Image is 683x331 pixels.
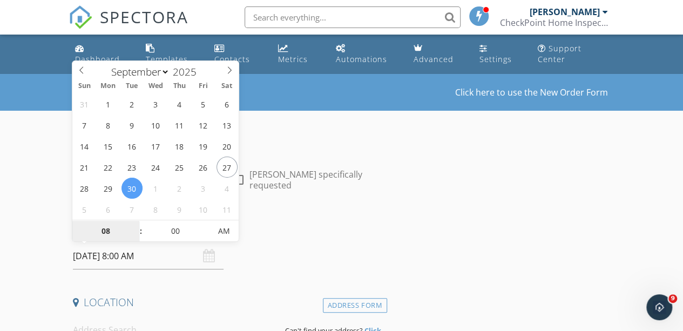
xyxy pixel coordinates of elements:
span: September 24, 2025 [145,157,166,178]
span: September 20, 2025 [217,136,238,157]
a: Support Center [533,39,612,70]
span: September 2, 2025 [121,93,143,114]
span: October 11, 2025 [217,199,238,220]
h4: Location [73,295,383,309]
span: Thu [167,83,191,90]
div: Metrics [278,54,308,64]
span: SPECTORA [100,5,188,28]
div: Support Center [538,43,581,64]
input: Year [170,65,205,79]
span: October 6, 2025 [98,199,119,220]
div: Settings [479,54,512,64]
span: September 9, 2025 [121,114,143,136]
div: [PERSON_NAME] [530,6,600,17]
span: September 22, 2025 [98,157,119,178]
a: Dashboard [71,39,133,70]
span: Sat [215,83,239,90]
span: August 31, 2025 [74,93,95,114]
a: Templates [141,39,201,70]
span: October 10, 2025 [193,199,214,220]
span: October 2, 2025 [169,178,190,199]
iframe: Intercom live chat [646,294,672,320]
span: September 1, 2025 [98,93,119,114]
label: [PERSON_NAME] specifically requested [249,169,383,191]
span: Click to toggle [209,220,239,242]
div: Contacts [214,54,250,64]
div: Address Form [323,298,387,313]
span: September 29, 2025 [98,178,119,199]
span: September 7, 2025 [74,114,95,136]
a: Settings [475,39,525,70]
span: September 6, 2025 [217,93,238,114]
span: September 4, 2025 [169,93,190,114]
input: Search everything... [245,6,461,28]
div: Templates [146,54,188,64]
span: September 8, 2025 [98,114,119,136]
div: Automations [336,54,387,64]
span: October 1, 2025 [145,178,166,199]
span: September 3, 2025 [145,93,166,114]
span: : [139,220,143,242]
div: Advanced [414,54,454,64]
span: September 13, 2025 [217,114,238,136]
span: September 11, 2025 [169,114,190,136]
span: September 16, 2025 [121,136,143,157]
span: September 25, 2025 [169,157,190,178]
span: 9 [668,294,677,303]
a: Advanced [409,39,466,70]
img: The Best Home Inspection Software - Spectora [69,5,92,29]
span: October 3, 2025 [193,178,214,199]
span: October 4, 2025 [217,178,238,199]
span: Wed [144,83,167,90]
span: September 10, 2025 [145,114,166,136]
span: September 21, 2025 [74,157,95,178]
span: October 8, 2025 [145,199,166,220]
a: SPECTORA [69,15,188,37]
span: September 5, 2025 [193,93,214,114]
div: Dashboard [75,54,120,64]
div: CheckPoint Home Inspections,LLC [500,17,608,28]
span: September 12, 2025 [193,114,214,136]
a: Contacts [210,39,265,70]
span: September 18, 2025 [169,136,190,157]
a: Metrics [274,39,323,70]
span: September 26, 2025 [193,157,214,178]
span: October 9, 2025 [169,199,190,220]
span: September 30, 2025 [121,178,143,199]
span: September 28, 2025 [74,178,95,199]
span: September 27, 2025 [217,157,238,178]
a: Click here to use the New Order Form [455,88,608,97]
input: Select date [73,243,224,269]
span: October 5, 2025 [74,199,95,220]
span: September 19, 2025 [193,136,214,157]
span: Sun [72,83,96,90]
span: Fri [191,83,215,90]
a: Automations (Basic) [332,39,401,70]
span: Mon [96,83,120,90]
span: October 7, 2025 [121,199,143,220]
span: September 23, 2025 [121,157,143,178]
span: September 17, 2025 [145,136,166,157]
span: Tue [120,83,144,90]
span: September 15, 2025 [98,136,119,157]
span: September 14, 2025 [74,136,95,157]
